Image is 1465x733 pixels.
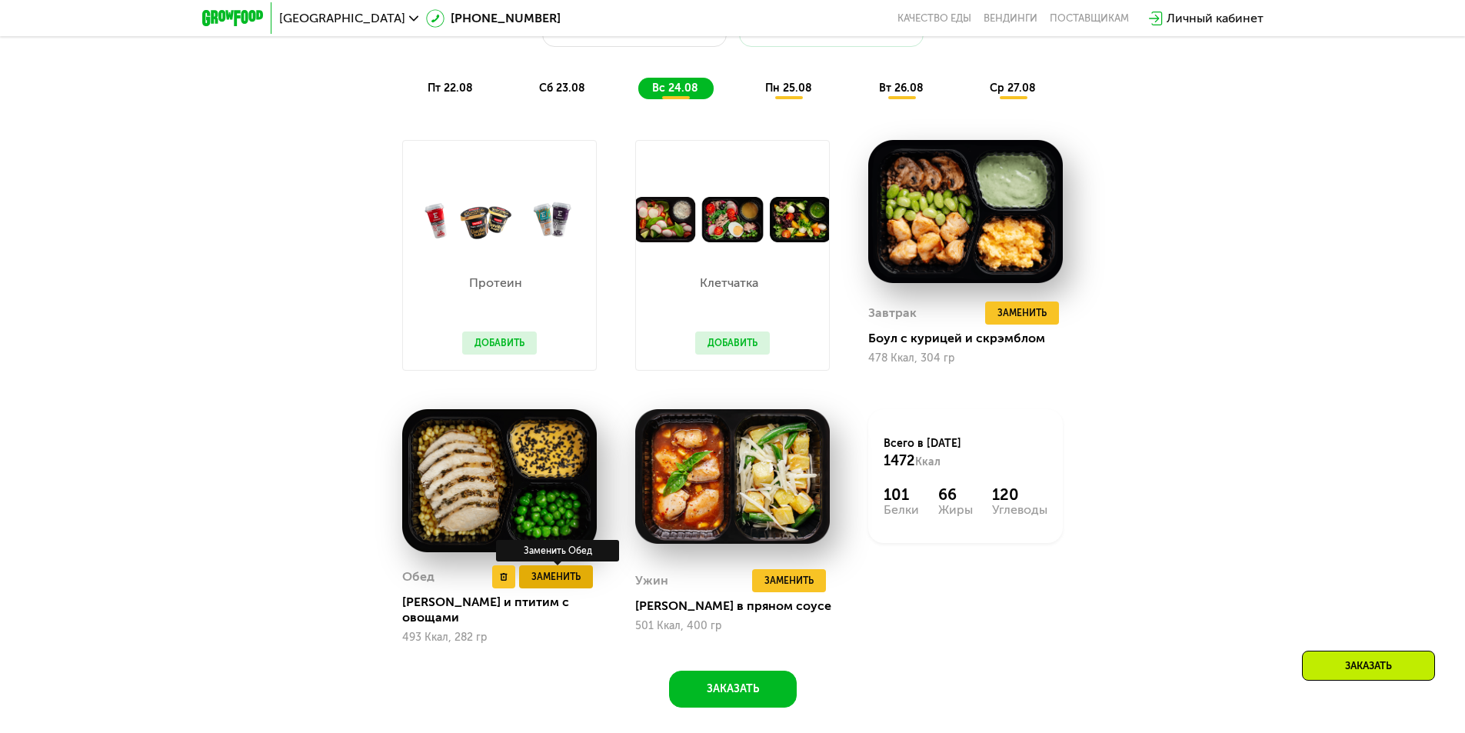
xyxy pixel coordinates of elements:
[462,277,529,289] p: Протеин
[990,82,1036,95] span: ср 27.08
[402,595,609,625] div: [PERSON_NAME] и птитим с овощами
[695,332,770,355] button: Добавить
[402,565,435,588] div: Обед
[997,305,1047,321] span: Заменить
[868,331,1075,346] div: Боул с курицей и скрэмблом
[938,485,973,504] div: 66
[938,504,973,516] div: Жиры
[1050,12,1129,25] div: поставщикам
[1302,651,1435,681] div: Заказать
[531,569,581,585] span: Заменить
[897,12,971,25] a: Качество еды
[1167,9,1264,28] div: Личный кабинет
[635,598,842,614] div: [PERSON_NAME] в пряном соусе
[765,82,812,95] span: пн 25.08
[635,569,668,592] div: Ужин
[884,452,915,469] span: 1472
[519,565,593,588] button: Заменить
[428,82,473,95] span: пт 22.08
[884,436,1047,470] div: Всего в [DATE]
[279,12,405,25] span: [GEOGRAPHIC_DATA]
[496,540,619,561] div: Заменить Обед
[669,671,797,708] button: Заказать
[752,569,826,592] button: Заменить
[402,631,597,644] div: 493 Ккал, 282 гр
[868,352,1063,365] div: 478 Ккал, 304 гр
[695,277,762,289] p: Клетчатка
[764,573,814,588] span: Заменить
[426,9,561,28] a: [PHONE_NUMBER]
[915,455,941,468] span: Ккал
[868,302,917,325] div: Завтрак
[992,504,1047,516] div: Углеводы
[884,504,919,516] div: Белки
[652,82,698,95] span: вс 24.08
[984,12,1037,25] a: Вендинги
[539,82,585,95] span: сб 23.08
[462,332,537,355] button: Добавить
[879,82,924,95] span: вт 26.08
[992,485,1047,504] div: 120
[985,302,1059,325] button: Заменить
[884,485,919,504] div: 101
[635,620,830,632] div: 501 Ккал, 400 гр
